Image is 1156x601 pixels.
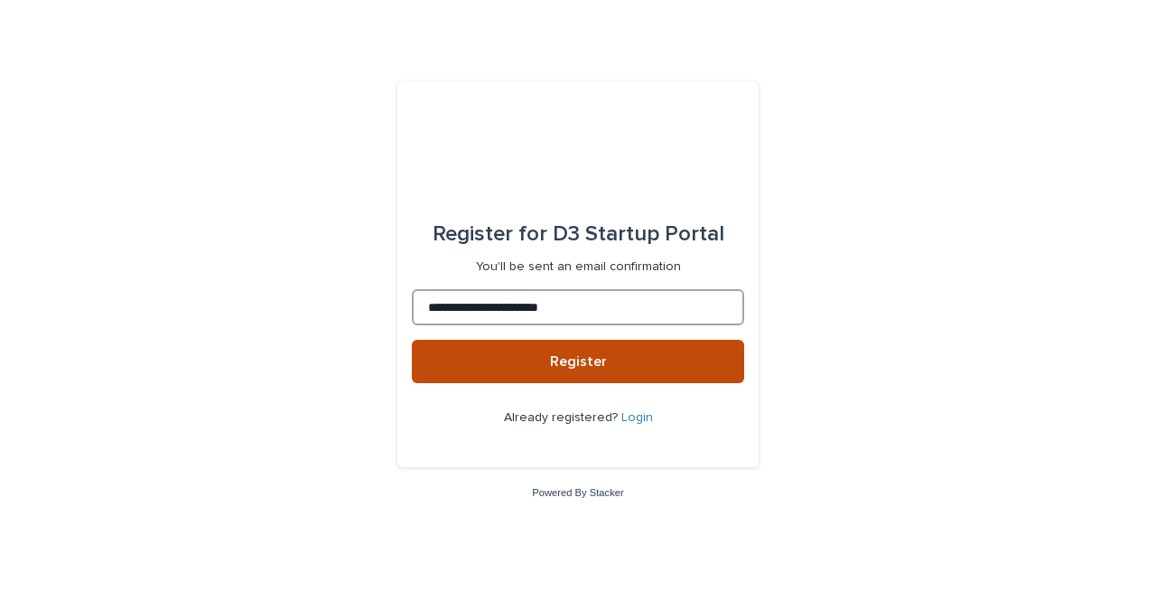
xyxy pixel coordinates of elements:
[433,223,547,245] span: Register for
[621,411,653,424] a: Login
[476,259,681,275] p: You'll be sent an email confirmation
[519,126,638,180] img: q0dI35fxT46jIlCv2fcp
[550,354,607,369] span: Register
[532,487,623,498] a: Powered By Stacker
[412,340,744,383] button: Register
[433,209,724,259] div: D3 Startup Portal
[504,411,621,424] span: Already registered?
